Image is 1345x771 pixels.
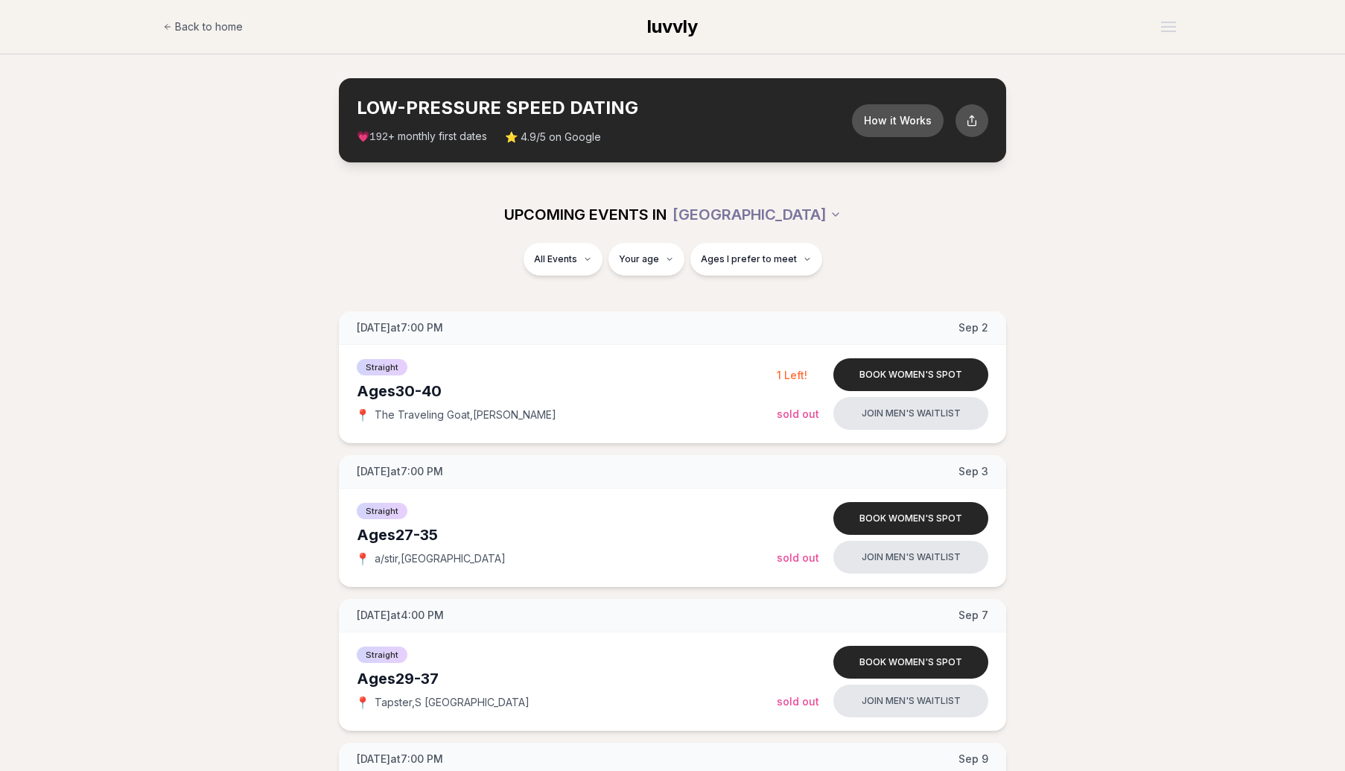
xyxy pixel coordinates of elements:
a: Back to home [163,12,243,42]
button: Join men's waitlist [833,685,988,717]
button: How it Works [852,104,944,137]
span: 💗 + monthly first dates [357,129,487,145]
span: [DATE] at 7:00 PM [357,320,443,335]
button: Join men's waitlist [833,541,988,574]
span: Tapster , S [GEOGRAPHIC_DATA] [375,695,530,710]
span: 📍 [357,409,369,421]
button: Book women's spot [833,358,988,391]
span: [DATE] at 7:00 PM [357,464,443,479]
button: Your age [608,243,684,276]
span: UPCOMING EVENTS IN [504,204,667,225]
span: Straight [357,647,407,663]
span: [DATE] at 4:00 PM [357,608,444,623]
button: Join men's waitlist [833,397,988,430]
button: Book women's spot [833,502,988,535]
span: Sold Out [777,695,819,708]
span: Sold Out [777,407,819,420]
a: luvvly [647,15,698,39]
span: Straight [357,503,407,519]
button: Ages I prefer to meet [690,243,822,276]
button: Open menu [1155,16,1182,38]
button: [GEOGRAPHIC_DATA] [672,198,842,231]
span: 192 [369,131,388,143]
div: Ages 29-37 [357,668,777,689]
span: a/stir , [GEOGRAPHIC_DATA] [375,551,506,566]
span: Back to home [175,19,243,34]
div: Ages 30-40 [357,381,777,402]
span: The Traveling Goat , [PERSON_NAME] [375,407,556,422]
span: Sep 7 [958,608,988,623]
span: ⭐ 4.9/5 on Google [505,130,601,145]
span: Sep 9 [958,752,988,767]
button: All Events [524,243,602,276]
span: 📍 [357,697,369,708]
span: Your age [619,253,659,265]
span: 1 Left! [777,369,807,381]
span: All Events [534,253,577,265]
span: [DATE] at 7:00 PM [357,752,443,767]
span: Straight [357,359,407,375]
span: Sold Out [777,551,819,564]
button: Book women's spot [833,646,988,679]
span: Sep 3 [958,464,988,479]
h2: LOW-PRESSURE SPEED DATING [357,96,852,120]
div: Ages 27-35 [357,524,777,545]
span: Sep 2 [958,320,988,335]
span: 📍 [357,553,369,565]
span: Ages I prefer to meet [701,253,797,265]
span: luvvly [647,16,698,37]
